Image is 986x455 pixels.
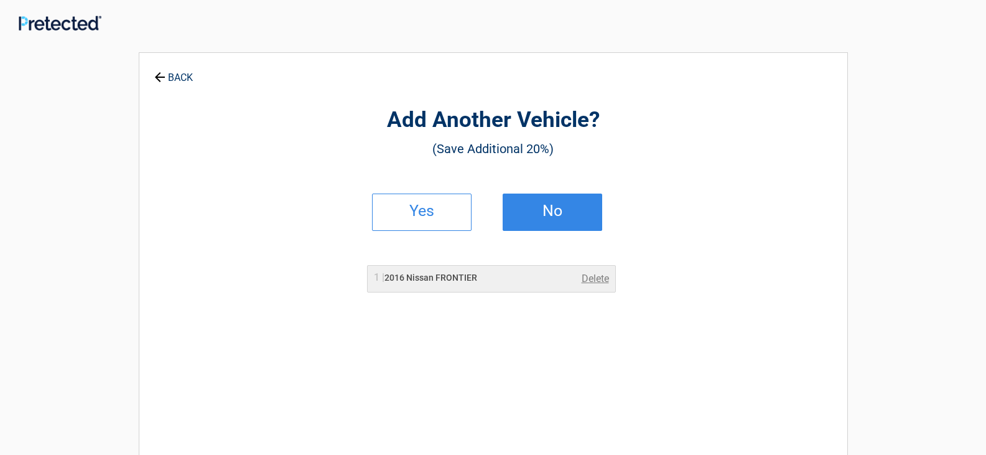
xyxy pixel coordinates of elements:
a: BACK [152,61,195,83]
img: Main Logo [19,16,101,30]
h3: (Save Additional 20%) [208,138,779,159]
h2: Yes [385,207,458,215]
span: 1 | [374,271,384,283]
h2: 2016 Nissan FRONTIER [374,271,477,284]
h2: Add Another Vehicle? [208,106,779,135]
h2: No [516,207,589,215]
a: Delete [582,271,609,286]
